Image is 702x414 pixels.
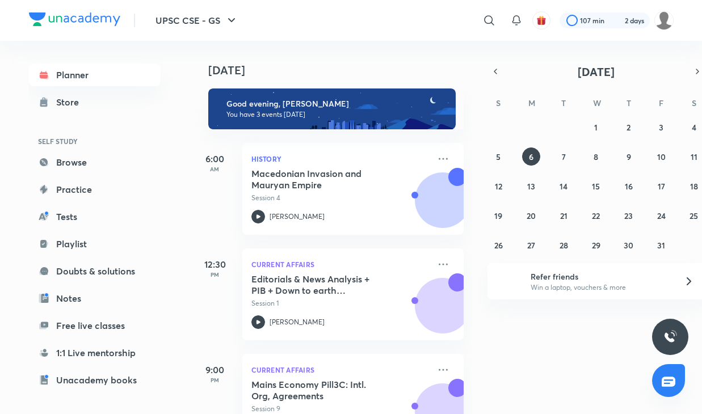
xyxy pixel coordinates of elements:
[593,98,601,108] abbr: Wednesday
[652,147,670,166] button: October 10, 2025
[503,64,690,79] button: [DATE]
[29,287,161,310] a: Notes
[251,168,393,191] h5: Macedonian Invasion and Mauryan Empire
[611,15,623,26] img: streak
[29,132,161,151] h6: SELF STUDY
[587,177,605,195] button: October 15, 2025
[149,9,245,32] button: UPSC CSE - GS
[522,236,540,254] button: October 27, 2025
[592,181,600,192] abbr: October 15, 2025
[659,98,663,108] abbr: Friday
[652,206,670,225] button: October 24, 2025
[657,210,666,221] abbr: October 24, 2025
[654,11,674,30] img: rudrani kavalreddy
[489,206,507,225] button: October 19, 2025
[251,257,430,271] p: Current Affairs
[251,273,393,296] h5: Editorials & News Analysis + PIB + Down to earth (October) - L1
[659,122,663,133] abbr: October 3, 2025
[497,270,519,293] img: referral
[29,151,161,174] a: Browse
[251,379,393,402] h5: Mains Economy Pill3C: Intl. Org, Agreements
[620,206,638,225] button: October 23, 2025
[554,177,573,195] button: October 14, 2025
[625,181,633,192] abbr: October 16, 2025
[554,236,573,254] button: October 28, 2025
[620,147,638,166] button: October 9, 2025
[251,363,430,377] p: Current Affairs
[495,181,502,192] abbr: October 12, 2025
[627,151,631,162] abbr: October 9, 2025
[620,236,638,254] button: October 30, 2025
[594,151,598,162] abbr: October 8, 2025
[29,205,161,228] a: Tests
[663,330,677,344] img: ttu
[620,118,638,136] button: October 2, 2025
[29,178,161,201] a: Practice
[560,181,568,192] abbr: October 14, 2025
[536,15,547,26] img: avatar
[192,363,238,377] h5: 9:00
[489,236,507,254] button: October 26, 2025
[562,151,566,162] abbr: October 7, 2025
[29,91,161,113] a: Store
[592,210,600,221] abbr: October 22, 2025
[522,147,540,166] button: October 6, 2025
[29,369,161,391] a: Unacademy books
[531,282,670,293] p: Win a laptop, vouchers & more
[251,404,430,414] p: Session 9
[226,110,445,119] p: You have 3 events [DATE]
[692,122,696,133] abbr: October 4, 2025
[627,98,631,108] abbr: Thursday
[527,240,535,251] abbr: October 27, 2025
[522,177,540,195] button: October 13, 2025
[415,179,470,233] img: Avatar
[29,12,120,26] img: Company Logo
[192,257,238,271] h5: 12:30
[208,88,456,129] img: evening
[29,341,161,364] a: 1:1 Live mentorship
[652,236,670,254] button: October 31, 2025
[587,236,605,254] button: October 29, 2025
[554,147,573,166] button: October 7, 2025
[587,118,605,136] button: October 1, 2025
[192,377,238,383] p: PM
[658,181,665,192] abbr: October 17, 2025
[578,64,615,79] span: [DATE]
[531,271,670,282] h6: Refer friends
[690,181,698,192] abbr: October 18, 2025
[624,210,633,221] abbr: October 23, 2025
[192,152,238,166] h5: 6:00
[560,240,568,251] abbr: October 28, 2025
[657,151,666,162] abbr: October 10, 2025
[627,122,630,133] abbr: October 2, 2025
[587,206,605,225] button: October 22, 2025
[620,177,638,195] button: October 16, 2025
[192,271,238,278] p: PM
[522,206,540,225] button: October 20, 2025
[29,233,161,255] a: Playlist
[29,314,161,337] a: Free live classes
[529,151,533,162] abbr: October 6, 2025
[494,240,503,251] abbr: October 26, 2025
[251,298,430,309] p: Session 1
[489,147,507,166] button: October 5, 2025
[192,166,238,172] p: AM
[652,118,670,136] button: October 3, 2025
[251,193,430,203] p: Session 4
[532,11,550,29] button: avatar
[554,206,573,225] button: October 21, 2025
[587,147,605,166] button: October 8, 2025
[691,151,697,162] abbr: October 11, 2025
[496,98,501,108] abbr: Sunday
[270,317,325,327] p: [PERSON_NAME]
[494,210,502,221] abbr: October 19, 2025
[527,181,535,192] abbr: October 13, 2025
[208,64,475,77] h4: [DATE]
[496,151,501,162] abbr: October 5, 2025
[29,64,161,86] a: Planner
[527,210,536,221] abbr: October 20, 2025
[692,98,696,108] abbr: Saturday
[415,284,470,339] img: Avatar
[624,240,633,251] abbr: October 30, 2025
[652,177,670,195] button: October 17, 2025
